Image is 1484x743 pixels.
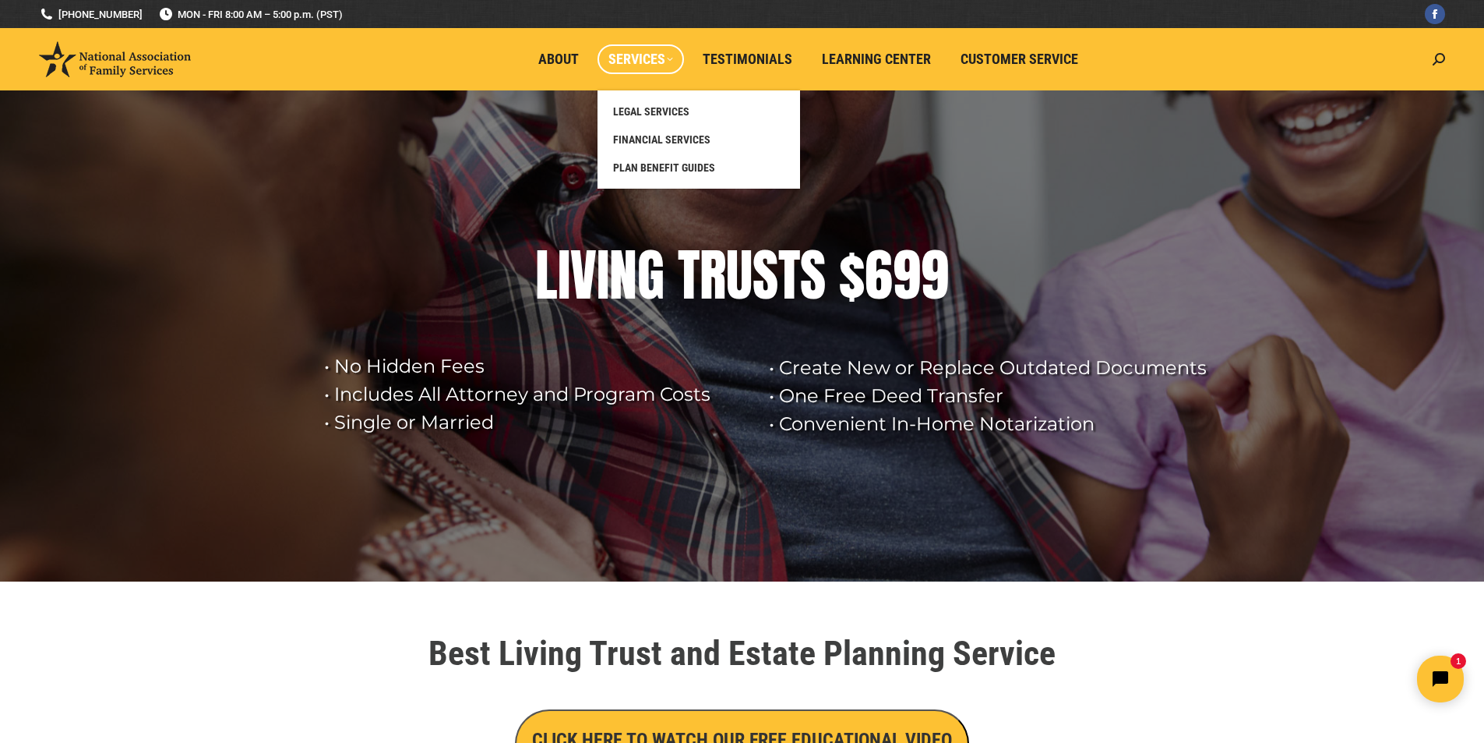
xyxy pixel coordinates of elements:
div: R [700,244,726,306]
div: T [778,244,800,306]
div: 9 [921,244,949,306]
span: Customer Service [961,51,1078,68]
a: Learning Center [811,44,942,74]
span: LEGAL SERVICES [613,104,689,119]
a: [PHONE_NUMBER] [39,7,143,22]
rs-layer: • Create New or Replace Outdated Documents • One Free Deed Transfer • Convenient In-Home Notariza... [769,354,1221,438]
div: G [637,244,664,306]
a: PLAN BENEFIT GUIDES [605,154,792,182]
div: S [753,244,778,306]
rs-layer: • No Hidden Fees • Includes All Attorney and Program Costs • Single or Married [324,352,749,437]
img: National Association of Family Services [39,41,191,77]
span: Testimonials [703,51,792,68]
a: LEGAL SERVICES [605,97,792,126]
a: Testimonials [692,44,803,74]
a: Customer Service [950,44,1089,74]
div: V [570,244,597,306]
div: N [609,244,637,306]
div: L [535,244,558,306]
div: U [726,244,753,306]
div: 6 [865,244,893,306]
div: I [597,244,609,306]
div: T [678,244,700,306]
div: 9 [893,244,921,306]
span: FINANCIAL SERVICES [613,133,710,147]
span: Learning Center [822,51,931,68]
span: Services [608,51,673,68]
div: $ [839,244,865,306]
a: FINANCIAL SERVICES [605,126,792,154]
a: About [527,44,590,74]
div: I [558,244,570,306]
span: About [538,51,579,68]
span: PLAN BENEFIT GUIDES [613,161,715,175]
iframe: Tidio Chat [1209,642,1477,716]
a: Facebook page opens in new window [1425,4,1445,24]
span: MON - FRI 8:00 AM – 5:00 p.m. (PST) [158,7,343,22]
div: S [800,244,826,306]
h1: Best Living Trust and Estate Planning Service [306,636,1179,670]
